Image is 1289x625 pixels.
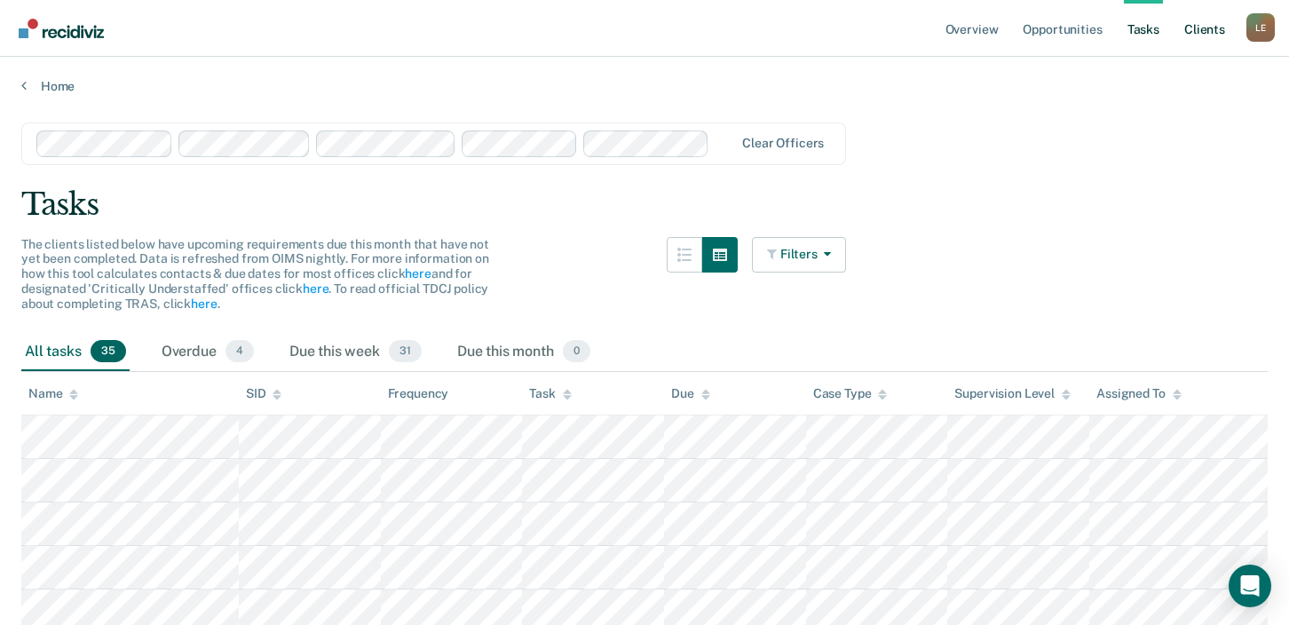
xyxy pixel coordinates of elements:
[21,78,1268,94] a: Home
[158,333,257,372] div: Overdue4
[21,186,1268,223] div: Tasks
[21,333,130,372] div: All tasks35
[529,386,571,401] div: Task
[405,266,431,281] a: here
[246,386,282,401] div: SID
[225,340,254,363] span: 4
[742,136,824,151] div: Clear officers
[19,19,104,38] img: Recidiviz
[389,340,422,363] span: 31
[303,281,328,296] a: here
[813,386,888,401] div: Case Type
[671,386,710,401] div: Due
[454,333,594,372] div: Due this month0
[91,340,126,363] span: 35
[388,386,449,401] div: Frequency
[1246,13,1275,42] button: Profile dropdown button
[28,386,78,401] div: Name
[286,333,425,372] div: Due this week31
[21,237,489,311] span: The clients listed below have upcoming requirements due this month that have not yet been complet...
[563,340,590,363] span: 0
[1246,13,1275,42] div: L E
[191,297,217,311] a: here
[1229,565,1271,607] div: Open Intercom Messenger
[752,237,846,273] button: Filters
[1096,386,1181,401] div: Assigned To
[954,386,1071,401] div: Supervision Level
